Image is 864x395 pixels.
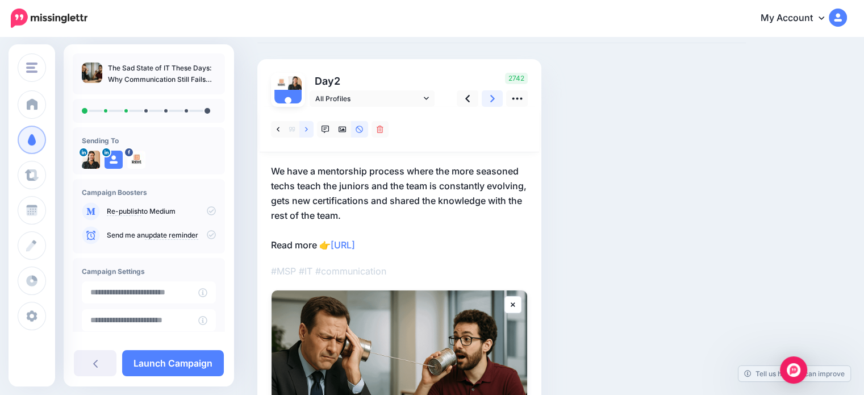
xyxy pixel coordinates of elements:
[108,63,216,85] p: The Sad State of IT These Days: Why Communication Still Fails Many MSPs
[107,207,141,216] a: Re-publish
[271,264,528,278] p: #MSP #IT #communication
[749,5,847,32] a: My Account
[82,136,216,145] h4: Sending To
[271,164,528,252] p: We have a mentorship process where the more seasoned techs teach the juniors and the team is cons...
[310,90,435,107] a: All Profiles
[274,90,302,117] img: user_default_image.png
[107,230,216,240] p: Send me an
[310,73,436,89] p: Day
[11,9,87,28] img: Missinglettr
[107,206,216,217] p: to Medium
[780,356,807,384] div: Open Intercom Messenger
[105,151,123,169] img: user_default_image.png
[82,63,102,83] img: ff4c1654a8c778382f24c63be376db90_thumb.jpg
[315,93,421,105] span: All Profiles
[82,151,100,169] img: 1711643990416-73181.png
[145,231,198,240] a: update reminder
[334,75,340,87] span: 2
[127,151,145,169] img: 302433672_10159081232133196_4068783852582258592_n-bsa122643.jpg
[26,63,37,73] img: menu.png
[331,239,355,251] a: [URL]
[82,267,216,276] h4: Campaign Settings
[738,366,850,381] a: Tell us how we can improve
[505,73,528,84] span: 2742
[82,188,216,197] h4: Campaign Boosters
[274,76,288,90] img: 302433672_10159081232133196_4068783852582258592_n-bsa122643.jpg
[288,76,302,90] img: 1711643990416-73181.png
